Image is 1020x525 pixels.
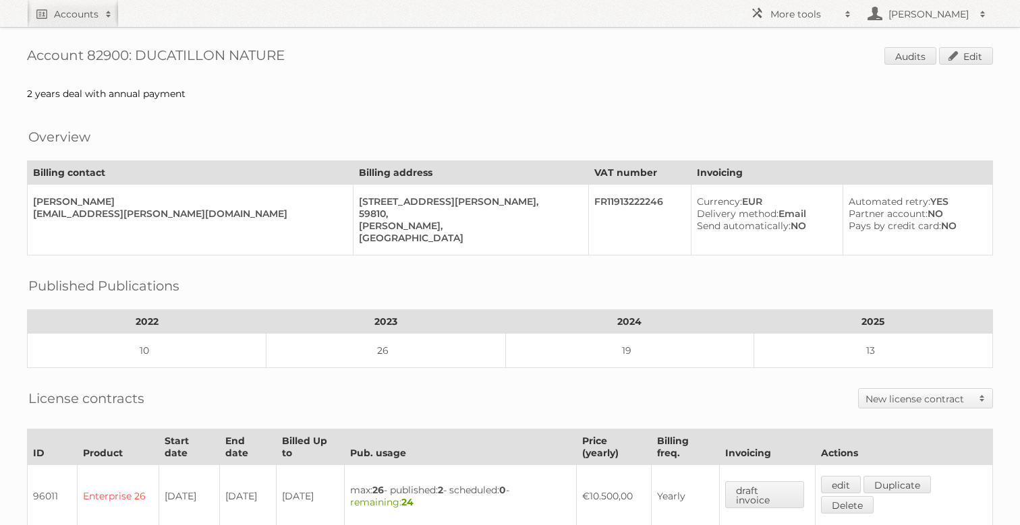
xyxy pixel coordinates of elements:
div: NO [697,220,831,232]
h2: [PERSON_NAME] [885,7,973,21]
h2: Overview [28,127,90,147]
th: VAT number [588,161,691,185]
td: 26 [266,334,505,368]
th: Price (yearly) [576,429,651,465]
h2: License contracts [28,388,144,408]
a: draft invoice [725,481,804,508]
span: Send automatically: [697,220,791,232]
strong: 26 [372,484,384,496]
span: remaining: [350,496,414,508]
span: Currency: [697,195,742,208]
strong: 24 [401,496,414,508]
span: Pays by credit card: [849,220,941,232]
td: 19 [505,334,754,368]
div: [PERSON_NAME] [33,195,342,208]
th: Billing address [353,161,588,185]
td: FR11913222246 [588,185,691,255]
th: Invoicing [691,161,993,185]
th: 2022 [28,310,266,334]
th: Billed Up to [276,429,345,465]
td: 10 [28,334,266,368]
a: Audits [884,47,936,65]
td: 13 [754,334,992,368]
h2: Accounts [54,7,98,21]
a: Duplicate [863,476,931,493]
div: [STREET_ADDRESS][PERSON_NAME], [359,195,577,208]
strong: 0 [499,484,506,496]
div: [GEOGRAPHIC_DATA] [359,232,577,244]
h2: More tools [770,7,838,21]
div: 2 years deal with annual payment [27,88,993,100]
th: 2024 [505,310,754,334]
th: ID [28,429,78,465]
th: Invoicing [719,429,815,465]
th: Billing freq. [652,429,719,465]
th: End date [220,429,276,465]
div: EUR [697,195,831,208]
div: NO [849,208,982,220]
th: Actions [815,429,992,465]
span: Delivery method: [697,208,778,220]
h2: Published Publications [28,276,179,296]
th: Billing contact [28,161,353,185]
div: YES [849,195,982,208]
th: Pub. usage [345,429,577,465]
div: [PERSON_NAME], [359,220,577,232]
div: NO [849,220,982,232]
th: Start date [159,429,220,465]
div: Email [697,208,831,220]
div: 59810, [359,208,577,220]
h2: New license contract [866,392,972,406]
a: Edit [939,47,993,65]
th: Product [78,429,159,465]
th: 2023 [266,310,505,334]
strong: 2 [438,484,443,496]
div: [EMAIL_ADDRESS][PERSON_NAME][DOMAIN_NAME] [33,208,342,220]
a: New license contract [859,389,992,408]
span: Toggle [972,389,992,408]
span: Automated retry: [849,195,930,208]
a: Delete [821,496,874,514]
span: Partner account: [849,208,928,220]
a: edit [821,476,861,493]
th: 2025 [754,310,992,334]
h1: Account 82900: DUCATILLON NATURE [27,47,993,67]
